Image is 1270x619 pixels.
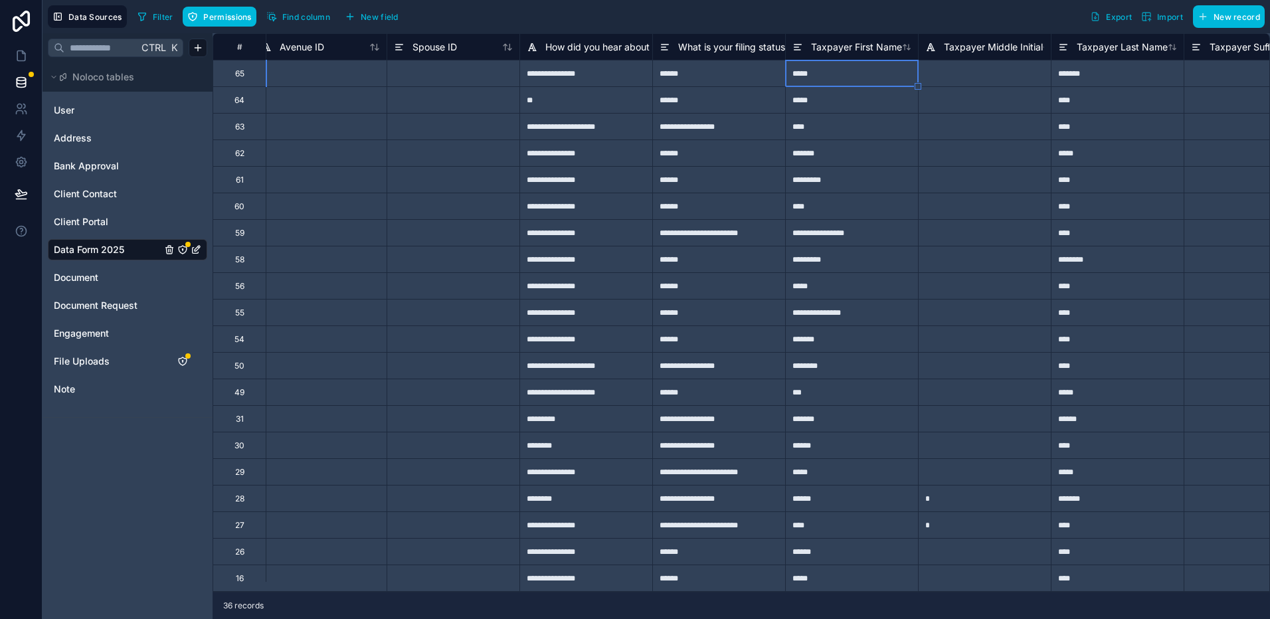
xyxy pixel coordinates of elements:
div: 55 [235,308,244,318]
div: 58 [235,254,244,265]
span: K [169,43,179,52]
span: Address [54,132,92,145]
div: 60 [234,201,244,212]
span: Data Form 2025 [54,243,124,256]
a: File Uploads [54,355,161,368]
button: Filter [132,7,178,27]
div: 16 [236,573,244,584]
div: Engagement [48,323,207,344]
div: 27 [235,520,244,531]
span: New record [1214,12,1260,22]
span: Export [1106,12,1132,22]
button: Permissions [183,7,256,27]
span: New field [361,12,399,22]
a: Data Form 2025 [54,243,161,256]
span: Data Sources [68,12,122,22]
span: Taxpayer Last Name [1077,41,1168,54]
span: Note [54,383,75,396]
a: Document [54,271,161,284]
button: Export [1085,5,1136,28]
span: Document Request [54,299,137,312]
span: Import [1157,12,1183,22]
div: 31 [236,414,244,424]
a: Bank Approval [54,159,161,173]
div: 65 [235,68,244,79]
div: 26 [235,547,244,557]
a: Permissions [183,7,261,27]
div: 59 [235,228,244,238]
div: 63 [235,122,244,132]
button: Import [1136,5,1188,28]
span: Avenue ID [280,41,324,54]
button: Data Sources [48,5,127,28]
a: Client Portal [54,215,161,228]
div: Document Request [48,295,207,316]
div: User [48,100,207,121]
div: Bank Approval [48,155,207,177]
div: 30 [234,440,244,451]
a: Address [54,132,161,145]
span: Find column [282,12,330,22]
a: Note [54,383,161,396]
div: 50 [234,361,244,371]
span: Ctrl [140,39,167,56]
span: Spouse ID [412,41,457,54]
span: Noloco tables [72,70,134,84]
div: 61 [236,175,244,185]
div: Client Contact [48,183,207,205]
span: What is your filing status [678,41,785,54]
div: 62 [235,148,244,159]
div: File Uploads [48,351,207,372]
span: Taxpayer First Name [811,41,902,54]
a: Engagement [54,327,161,340]
div: 54 [234,334,244,345]
div: 28 [235,493,244,504]
span: How did you hear about us [545,41,662,54]
a: New record [1188,5,1265,28]
span: 36 records [223,600,264,611]
div: Address [48,128,207,149]
div: Document [48,267,207,288]
div: 29 [235,467,244,478]
button: Noloco tables [48,68,199,86]
span: Bank Approval [54,159,119,173]
a: User [54,104,161,117]
span: File Uploads [54,355,110,368]
span: Filter [153,12,173,22]
span: Engagement [54,327,109,340]
span: Document [54,271,98,284]
div: # [223,42,256,52]
div: 56 [235,281,244,292]
div: 64 [234,95,244,106]
button: New field [340,7,403,27]
span: Taxpayer Middle Initial [944,41,1043,54]
span: Client Portal [54,215,108,228]
a: Client Contact [54,187,161,201]
span: Permissions [203,12,251,22]
a: Document Request [54,299,161,312]
div: Note [48,379,207,400]
span: User [54,104,74,117]
div: Client Portal [48,211,207,232]
div: 49 [234,387,244,398]
button: New record [1193,5,1265,28]
div: Data Form 2025 [48,239,207,260]
span: Client Contact [54,187,117,201]
button: Find column [262,7,335,27]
